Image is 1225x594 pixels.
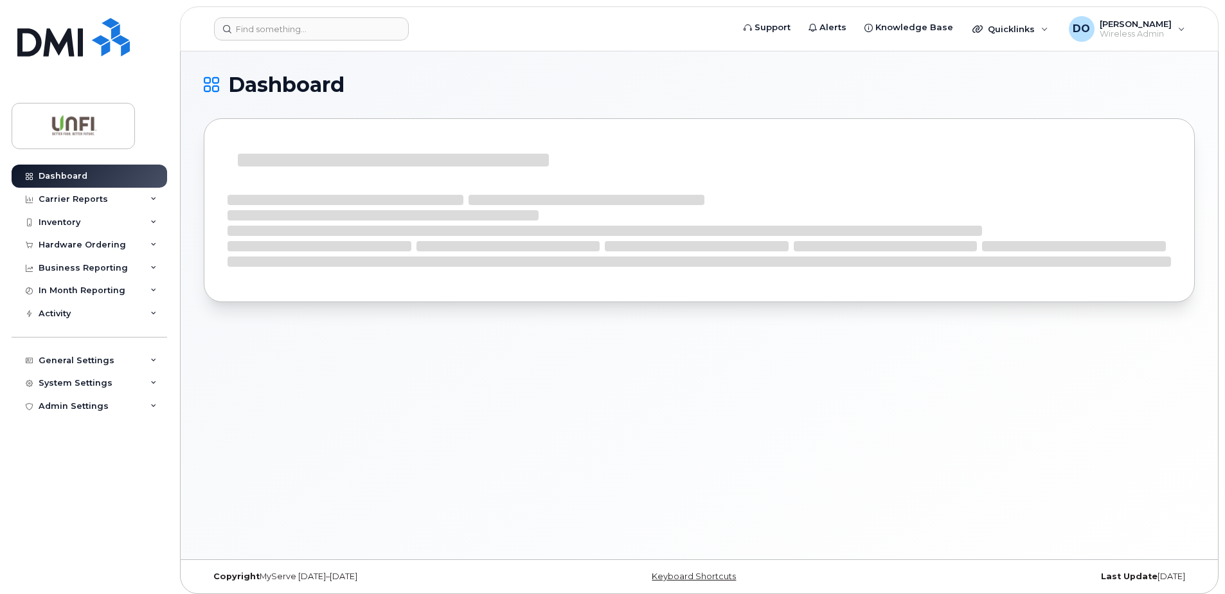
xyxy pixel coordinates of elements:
span: Dashboard [228,75,344,94]
strong: Last Update [1101,571,1158,581]
div: [DATE] [864,571,1195,582]
div: MyServe [DATE]–[DATE] [204,571,534,582]
strong: Copyright [213,571,260,581]
a: Keyboard Shortcuts [652,571,736,581]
